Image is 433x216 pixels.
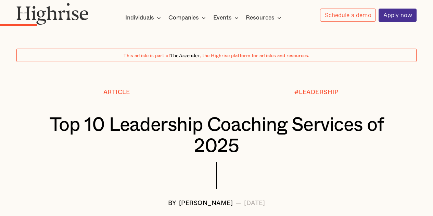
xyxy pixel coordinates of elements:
[168,14,199,22] div: Companies
[246,14,275,22] div: Resources
[125,14,154,22] div: Individuals
[125,14,163,22] div: Individuals
[213,14,232,22] div: Events
[200,53,309,58] span: , the Highrise platform for articles and resources.
[103,89,130,96] div: Article
[168,200,176,207] div: BY
[213,14,241,22] div: Events
[33,115,400,157] h1: Top 10 Leadership Coaching Services of 2025
[320,9,376,22] a: Schedule a demo
[294,89,339,96] div: #LEADERSHIP
[16,3,89,25] img: Highrise logo
[170,52,200,58] span: The Ascender
[379,9,417,22] a: Apply now
[246,14,283,22] div: Resources
[235,200,242,207] div: —
[168,14,208,22] div: Companies
[179,200,233,207] div: [PERSON_NAME]
[244,200,265,207] div: [DATE]
[124,53,170,58] span: This article is part of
